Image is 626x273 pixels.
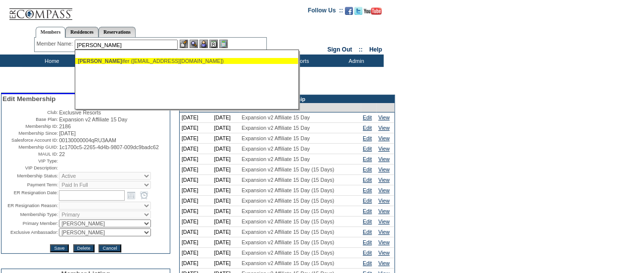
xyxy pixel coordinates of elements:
[364,7,382,15] img: Subscribe to our YouTube Channel
[363,239,372,245] a: Edit
[378,208,389,214] a: View
[241,187,334,193] span: Expansion v2 Affiliate 15 Day (15 Days)
[139,190,149,201] a: Open the time view popup.
[2,165,58,171] td: VIP Description:
[2,109,58,115] td: Club:
[212,237,240,248] td: [DATE]
[180,40,188,48] img: b_edit.gif
[78,58,122,64] span: [PERSON_NAME]
[2,172,58,180] td: Membership Status:
[212,258,240,269] td: [DATE]
[241,114,310,120] span: Expansion v2 Affiliate 15 Day
[126,190,137,201] a: Open the calendar popup.
[364,10,382,16] a: Subscribe to our YouTube Channel
[22,55,79,67] td: Home
[180,237,212,248] td: [DATE]
[363,146,372,152] a: Edit
[2,211,58,218] td: Membership Type:
[241,229,334,235] span: Expansion v2 Affiliate 15 Day (15 Days)
[2,228,58,236] td: Exclusive Ambassador:
[2,202,58,210] td: ER Resignation Reason:
[363,166,372,172] a: Edit
[65,27,98,37] a: Residences
[219,40,228,48] img: b_calculator.gif
[212,248,240,258] td: [DATE]
[2,137,58,143] td: Salesforce Account ID:
[212,196,240,206] td: [DATE]
[363,135,372,141] a: Edit
[59,116,127,122] span: Expansion v2 Affiliate 15 Day
[180,258,212,269] td: [DATE]
[241,250,334,256] span: Expansion v2 Affiliate 15 Day (15 Days)
[241,208,334,214] span: Expansion v2 Affiliate 15 Day (15 Days)
[327,46,352,53] a: Sign Out
[73,244,95,252] input: Delete
[354,10,362,16] a: Follow us on Twitter
[369,46,382,53] a: Help
[363,177,372,183] a: Edit
[209,40,218,48] img: Reservations
[363,198,372,204] a: Edit
[212,206,240,217] td: [DATE]
[378,166,389,172] a: View
[345,10,353,16] a: Become our fan on Facebook
[2,95,55,103] span: Edit Membership
[359,46,363,53] span: ::
[37,40,75,48] div: Member Name:
[212,164,240,175] td: [DATE]
[180,133,212,144] td: [DATE]
[363,250,372,256] a: Edit
[363,218,372,224] a: Edit
[345,7,353,15] img: Become our fan on Facebook
[363,229,372,235] a: Edit
[241,218,334,224] span: Expansion v2 Affiliate 15 Day (15 Days)
[59,130,76,136] span: [DATE]
[363,208,372,214] a: Edit
[2,190,58,201] td: ER Resignation Date:
[212,144,240,154] td: [DATE]
[378,125,389,131] a: View
[212,154,240,164] td: [DATE]
[2,123,58,129] td: Membership ID:
[2,181,58,189] td: Payment Term:
[180,112,212,123] td: [DATE]
[212,112,240,123] td: [DATE]
[378,187,389,193] a: View
[378,135,389,141] a: View
[212,227,240,237] td: [DATE]
[378,198,389,204] a: View
[241,260,334,266] span: Expansion v2 Affiliate 15 Day (15 Days)
[363,187,372,193] a: Edit
[241,135,310,141] span: Expansion v2 Affiliate 15 Day
[378,177,389,183] a: View
[363,156,372,162] a: Edit
[241,239,334,245] span: Expansion v2 Affiliate 15 Day (15 Days)
[212,185,240,196] td: [DATE]
[98,244,121,252] input: Cancel
[2,219,58,227] td: Primary Member:
[59,137,116,143] span: 00130000004qRU3AAM
[378,218,389,224] a: View
[2,158,58,164] td: VIP Type:
[2,116,58,122] td: Base Plan:
[180,196,212,206] td: [DATE]
[180,144,212,154] td: [DATE]
[363,114,372,120] a: Edit
[378,146,389,152] a: View
[180,154,212,164] td: [DATE]
[36,27,66,38] a: Members
[59,144,158,150] span: 1c1700c5-2265-4d4b-9807-009dc9badc62
[241,198,334,204] span: Expansion v2 Affiliate 15 Day (15 Days)
[2,151,58,157] td: MAUL ID:
[354,7,362,15] img: Follow us on Twitter
[378,260,389,266] a: View
[212,175,240,185] td: [DATE]
[378,229,389,235] a: View
[308,6,343,18] td: Follow Us ::
[363,260,372,266] a: Edit
[2,130,58,136] td: Membership Since:
[180,175,212,185] td: [DATE]
[180,123,212,133] td: [DATE]
[180,206,212,217] td: [DATE]
[240,103,361,112] td: Active Plan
